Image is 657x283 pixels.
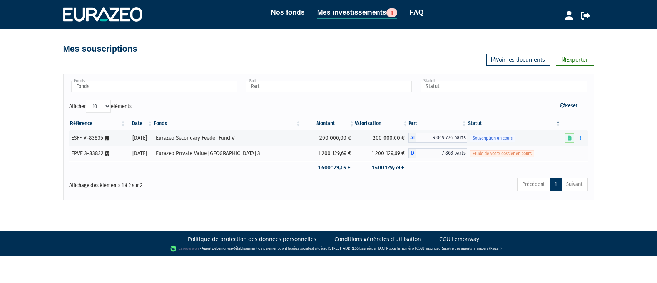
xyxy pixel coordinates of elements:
span: 9 049,774 parts [416,133,467,143]
th: Référence : activer pour trier la colonne par ordre croissant [69,117,127,130]
span: 7 863 parts [416,148,467,158]
select: Afficheréléments [86,100,111,113]
div: EPVE 3-83832 [71,149,124,157]
a: Exporter [556,54,594,66]
td: 1 200 129,69 € [355,146,408,161]
th: Statut : activer pour trier la colonne par ordre d&eacute;croissant [467,117,561,130]
div: - Agent de (établissement de paiement dont le siège social est situé au [STREET_ADDRESS], agréé p... [8,245,649,253]
div: [DATE] [129,134,150,142]
a: Nos fonds [271,7,305,18]
i: [Français] Personne morale [105,151,109,156]
td: 1 400 129,69 € [355,161,408,174]
span: Souscription en cours [470,135,515,142]
a: 1 [550,178,562,191]
a: Précédent [517,178,550,191]
a: FAQ [410,7,424,18]
th: Montant: activer pour trier la colonne par ordre croissant [301,117,355,130]
th: Valorisation: activer pour trier la colonne par ordre croissant [355,117,408,130]
a: Mes investissements1 [317,7,397,19]
span: A1 [408,133,416,143]
td: 200 000,00 € [301,130,355,146]
div: Eurazeo Secondary Feeder Fund V [156,134,299,142]
div: [DATE] [129,149,150,157]
span: Etude de votre dossier en cours [470,150,534,157]
div: Eurazeo Private Value [GEOGRAPHIC_DATA] 3 [156,149,299,157]
th: Fonds: activer pour trier la colonne par ordre croissant [153,117,301,130]
a: Conditions générales d'utilisation [334,235,421,243]
i: [Français] Personne morale [105,136,109,141]
td: 200 000,00 € [355,130,408,146]
img: logo-lemonway.png [170,245,200,253]
th: Date: activer pour trier la colonne par ordre croissant [126,117,153,130]
div: ESFF V-83835 [71,134,124,142]
div: Affichage des éléments 1 à 2 sur 2 [69,177,279,189]
span: 1 [386,8,397,17]
td: 1 400 129,69 € [301,161,355,174]
div: A1 - Eurazeo Secondary Feeder Fund V [408,133,467,143]
th: Part: activer pour trier la colonne par ordre croissant [408,117,467,130]
a: CGU Lemonway [439,235,479,243]
a: Suivant [561,178,588,191]
div: D - Eurazeo Private Value Europe 3 [408,148,467,158]
a: Lemonway [216,246,234,251]
a: Registre des agents financiers (Regafi) [441,246,502,251]
a: Politique de protection des données personnelles [188,235,316,243]
label: Afficher éléments [69,100,132,113]
h4: Mes souscriptions [63,44,137,54]
td: 1 200 129,69 € [301,146,355,161]
img: 1732889491-logotype_eurazeo_blanc_rvb.png [63,7,142,21]
span: D [408,148,416,158]
a: Voir les documents [486,54,550,66]
button: Reset [550,100,588,112]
